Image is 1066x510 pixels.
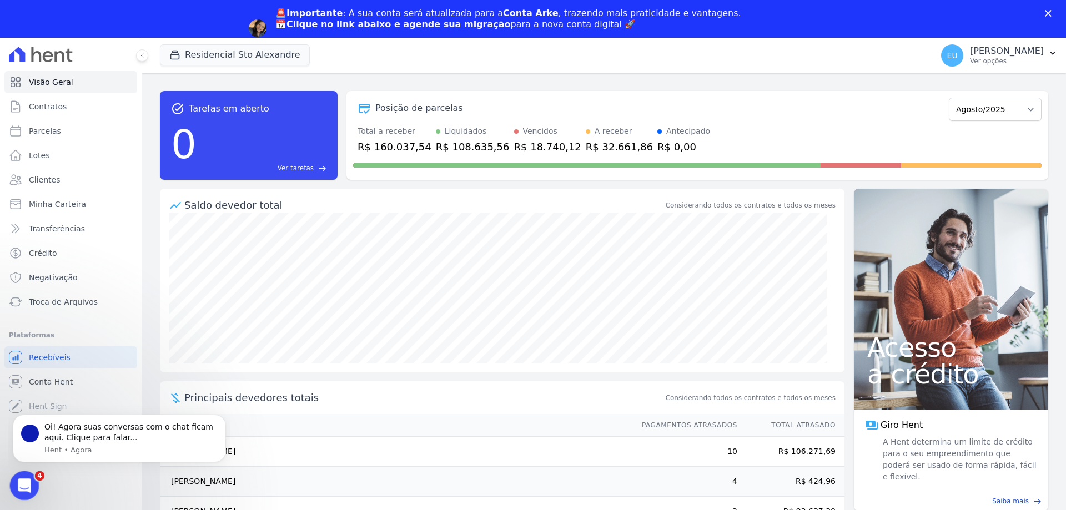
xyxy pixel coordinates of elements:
[171,102,184,115] span: task_alt
[631,414,738,437] th: Pagamentos Atrasados
[1033,497,1042,506] span: east
[970,46,1044,57] p: [PERSON_NAME]
[275,37,367,49] a: Agendar migração
[249,19,266,37] img: Profile image for Adriane
[184,198,663,213] div: Saldo devedor total
[738,437,844,467] td: R$ 106.271,69
[286,19,511,29] b: Clique no link abaixo e agende sua migração
[8,398,230,480] iframe: Intercom notifications mensagem
[4,218,137,240] a: Transferências
[4,371,137,393] a: Conta Hent
[278,163,314,173] span: Ver tarefas
[358,139,431,154] div: R$ 160.037,54
[35,471,45,481] span: 4
[970,57,1044,65] p: Ver opções
[436,139,510,154] div: R$ 108.635,56
[160,437,631,467] td: [PERSON_NAME]
[4,95,137,118] a: Contratos
[201,163,326,173] a: Ver tarefas east
[503,8,558,18] b: Conta Arke
[29,150,50,161] span: Lotes
[1045,10,1056,17] div: Fechar
[318,164,326,173] span: east
[738,467,844,497] td: R$ 424,96
[4,291,137,313] a: Troca de Arquivos
[881,418,923,432] span: Giro Hent
[275,8,343,18] b: 🚨Importante
[29,174,60,185] span: Clientes
[445,125,487,137] div: Liquidados
[631,467,738,497] td: 4
[29,352,71,363] span: Recebíveis
[4,71,137,93] a: Visão Geral
[523,125,557,137] div: Vencidos
[189,102,269,115] span: Tarefas em aberto
[4,169,137,191] a: Clientes
[29,101,67,112] span: Contratos
[29,248,57,259] span: Crédito
[29,296,98,307] span: Troca de Arquivos
[595,125,632,137] div: A receber
[586,139,653,154] div: R$ 32.661,86
[4,242,137,264] a: Crédito
[275,8,741,30] div: : A sua conta será atualizada para a , trazendo mais praticidade e vantagens. 📅 para a nova conta...
[9,329,133,342] div: Plataformas
[29,77,73,88] span: Visão Geral
[867,334,1035,361] span: Acesso
[666,200,836,210] div: Considerando todos os contratos e todos os meses
[992,496,1029,506] span: Saiba mais
[4,193,137,215] a: Minha Carteira
[4,346,137,368] a: Recebíveis
[932,40,1066,71] button: EU [PERSON_NAME] Ver opções
[657,139,710,154] div: R$ 0,00
[375,102,463,115] div: Posição de parcelas
[29,125,61,137] span: Parcelas
[881,436,1037,483] span: A Hent determina um limite de crédito para o seu empreendimento que poderá ser usado de forma ráp...
[666,393,836,403] span: Considerando todos os contratos e todos os meses
[160,414,631,437] th: Nome
[4,120,137,142] a: Parcelas
[29,376,73,387] span: Conta Hent
[4,144,137,166] a: Lotes
[160,44,310,65] button: Residencial Sto Alexandre
[184,390,663,405] span: Principais devedores totais
[29,272,78,283] span: Negativação
[514,139,581,154] div: R$ 18.740,12
[160,467,631,497] td: [PERSON_NAME]
[867,361,1035,387] span: a crédito
[4,266,137,289] a: Negativação
[861,496,1042,506] a: Saiba mais east
[10,471,39,501] iframe: Intercom live chat
[666,125,710,137] div: Antecipado
[29,223,85,234] span: Transferências
[358,125,431,137] div: Total a receber
[947,52,958,59] span: EU
[631,437,738,467] td: 10
[738,414,844,437] th: Total Atrasado
[171,115,197,173] div: 0
[29,199,86,210] span: Minha Carteira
